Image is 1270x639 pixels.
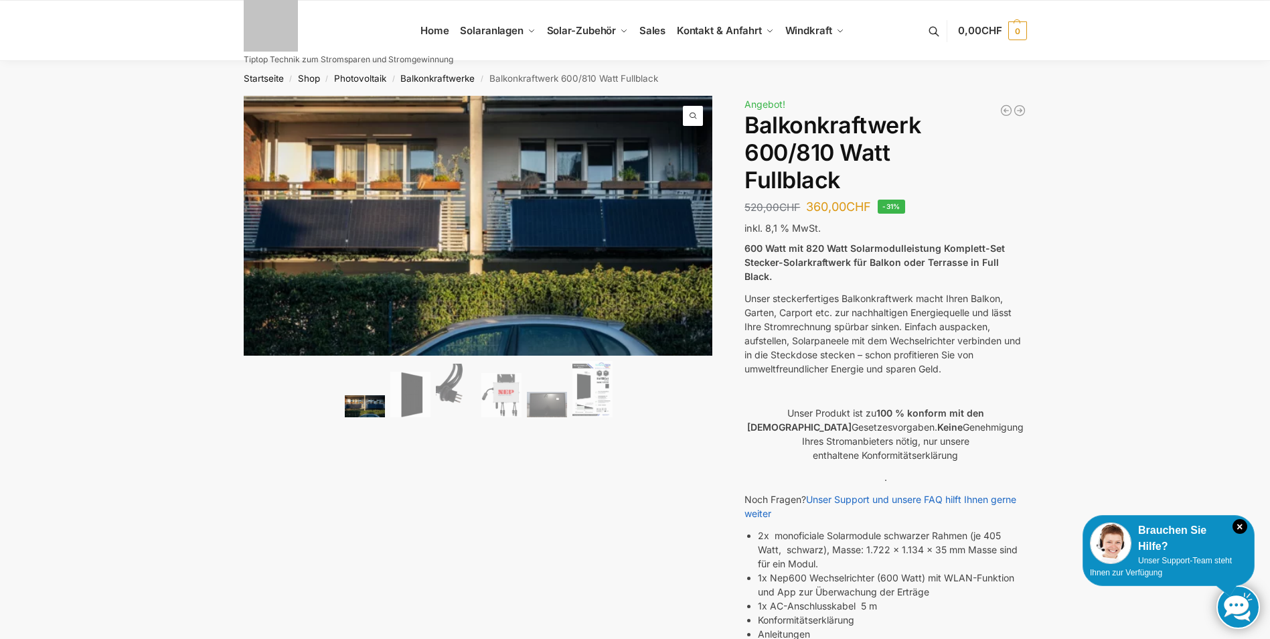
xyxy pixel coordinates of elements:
span: CHF [779,201,800,214]
a: Startseite [244,73,284,84]
p: Unser steckerfertiges Balkonkraftwerk macht Ihren Balkon, Garten, Carport etc. zur nachhaltigen E... [744,291,1026,376]
strong: 600 Watt mit 820 Watt Solarmodulleistung Komplett-Set Stecker-Solarkraftwerk für Balkon oder Terr... [744,242,1005,282]
img: Customer service [1090,522,1131,564]
li: Konformitätserklärung [758,613,1026,627]
img: Anschlusskabel-3meter_schweizer-stecker [436,364,476,417]
span: CHF [981,24,1002,37]
span: / [284,74,298,84]
strong: Keine [937,421,963,433]
nav: Breadcrumb [220,61,1050,96]
span: 0 [1008,21,1027,40]
a: Photovoltaik [334,73,386,84]
img: Balkonkraftwerk 600/810 Watt Fullblack 3 [712,96,1182,634]
span: 0,00 [958,24,1002,37]
img: NEP 800 Drosselbar auf 600 Watt [481,373,522,417]
span: Solaranlagen [460,24,524,37]
h1: Balkonkraftwerk 600/810 Watt Fullblack [744,112,1026,194]
a: Solar-Zubehör [541,1,633,61]
span: Angebot! [744,98,785,110]
img: Balkonkraftwerk 600/810 Watt Fullblack 1 [244,96,714,355]
div: Brauchen Sie Hilfe? [1090,522,1247,555]
img: Balkonkraftwerk 600/810 Watt Fullblack – Bild 5 [527,392,567,417]
span: inkl. 8,1 % MwSt. [744,222,821,234]
a: Windkraft [779,1,850,61]
a: Balkonkraftwerk 405/600 Watt erweiterbar [1013,104,1026,117]
a: Balkonkraftwerke [400,73,475,84]
bdi: 520,00 [744,201,800,214]
li: 2x monoficiale Solarmodule schwarzer Rahmen (je 405 Watt, schwarz), Masse: 1.722 x 1.134 x 35 mm ... [758,528,1026,571]
a: Solaranlagen [455,1,541,61]
span: CHF [846,200,871,214]
p: Tiptop Technik zum Stromsparen und Stromgewinnung [244,56,453,64]
a: Sales [633,1,671,61]
span: Kontakt & Anfahrt [677,24,762,37]
span: -31% [878,200,905,214]
strong: 100 % konform mit den [DEMOGRAPHIC_DATA] [747,407,984,433]
span: Sales [639,24,666,37]
a: Balkonkraftwerk 445/600 Watt Bificial [1000,104,1013,117]
bdi: 360,00 [806,200,871,214]
a: 0,00CHF 0 [958,11,1026,51]
a: Shop [298,73,320,84]
img: 2 Balkonkraftwerke [345,395,385,417]
span: Unser Support-Team steht Ihnen zur Verfügung [1090,556,1232,577]
a: Kontakt & Anfahrt [671,1,779,61]
span: Solar-Zubehör [547,24,617,37]
p: . [744,470,1026,484]
i: Schließen [1233,519,1247,534]
a: Unser Support und unsere FAQ hilft Ihnen gerne weiter [744,494,1016,519]
span: / [475,74,489,84]
p: Unser Produkt ist zu Gesetzesvorgaben. Genehmigung Ihres Stromanbieters nötig, nur unsere enthalt... [744,406,1026,462]
span: / [320,74,334,84]
span: Windkraft [785,24,832,37]
span: / [386,74,400,84]
img: TommaTech Vorderseite [390,372,430,418]
img: Balkonkraftwerk 600/810 Watt Fullblack – Bild 6 [572,361,613,418]
li: 1x Nep600 Wechselrichter (600 Watt) mit WLAN-Funktion und App zur Überwachung der Erträge [758,571,1026,599]
li: 1x AC-Anschlusskabel 5 m [758,599,1026,613]
p: Noch Fragen? [744,492,1026,520]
